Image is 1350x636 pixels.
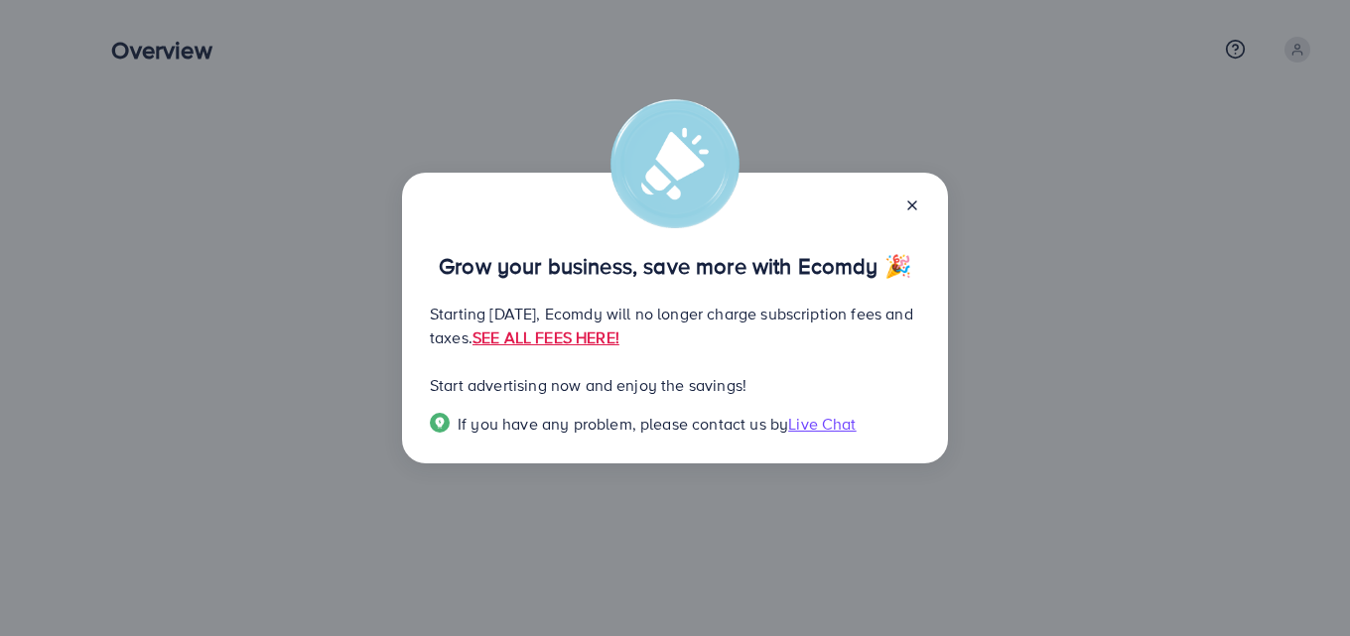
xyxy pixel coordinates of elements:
[472,326,619,348] a: SEE ALL FEES HERE!
[458,413,788,435] span: If you have any problem, please contact us by
[610,99,740,228] img: alert
[430,373,920,397] p: Start advertising now and enjoy the savings!
[430,302,920,349] p: Starting [DATE], Ecomdy will no longer charge subscription fees and taxes.
[430,254,920,278] p: Grow your business, save more with Ecomdy 🎉
[430,413,450,433] img: Popup guide
[788,413,856,435] span: Live Chat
